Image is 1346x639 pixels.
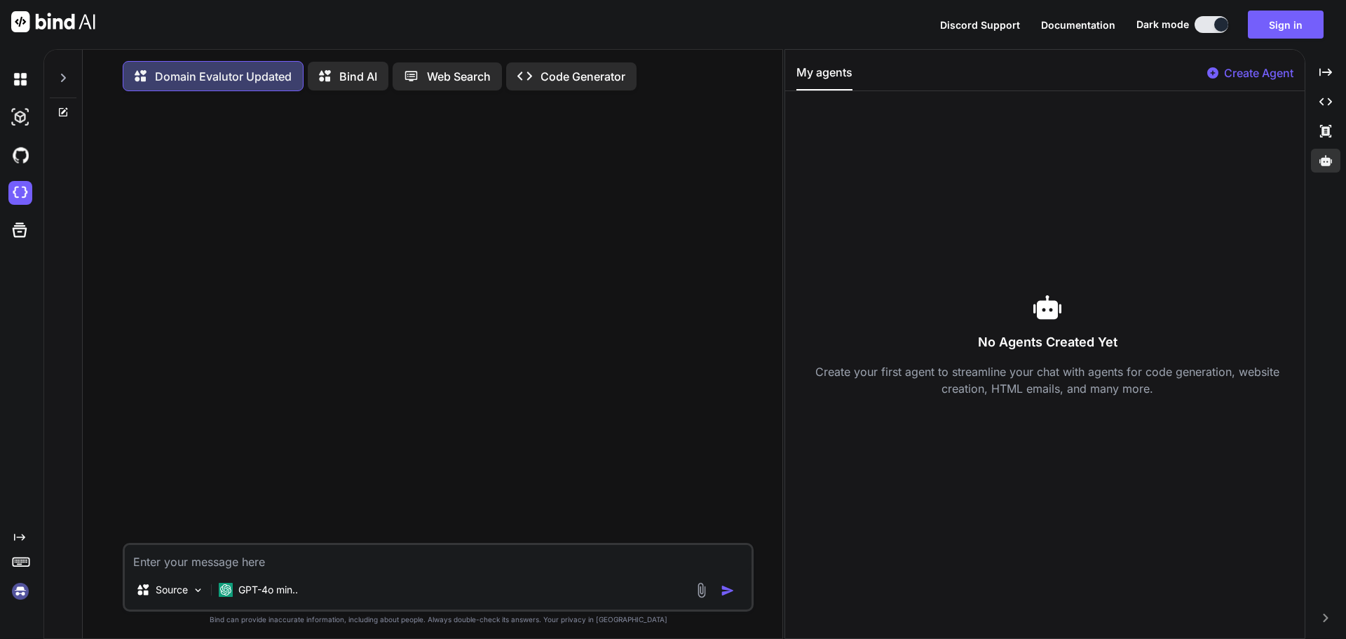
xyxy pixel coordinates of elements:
span: Discord Support [940,19,1020,31]
p: Create Agent [1224,65,1293,81]
img: githubDark [8,143,32,167]
img: Pick Models [192,584,204,596]
span: Documentation [1041,19,1115,31]
img: icon [721,584,735,598]
p: Code Generator [541,68,625,85]
button: Sign in [1248,11,1324,39]
p: Domain Evalutor Updated [155,68,292,85]
span: Dark mode [1136,18,1189,32]
img: Bind AI [11,11,95,32]
button: Discord Support [940,18,1020,32]
button: Documentation [1041,18,1115,32]
p: Source [156,583,188,597]
img: darkChat [8,67,32,91]
img: attachment [693,582,709,598]
p: Bind AI [339,68,377,85]
img: signin [8,579,32,603]
p: Create your first agent to streamline your chat with agents for code generation, website creation... [796,363,1299,397]
p: GPT-4o min.. [238,583,298,597]
img: darkAi-studio [8,105,32,129]
img: cloudideIcon [8,181,32,205]
p: Bind can provide inaccurate information, including about people. Always double-check its answers.... [123,614,754,625]
button: My agents [796,64,852,90]
h3: No Agents Created Yet [796,332,1299,352]
img: GPT-4o mini [219,583,233,597]
p: Web Search [427,68,491,85]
